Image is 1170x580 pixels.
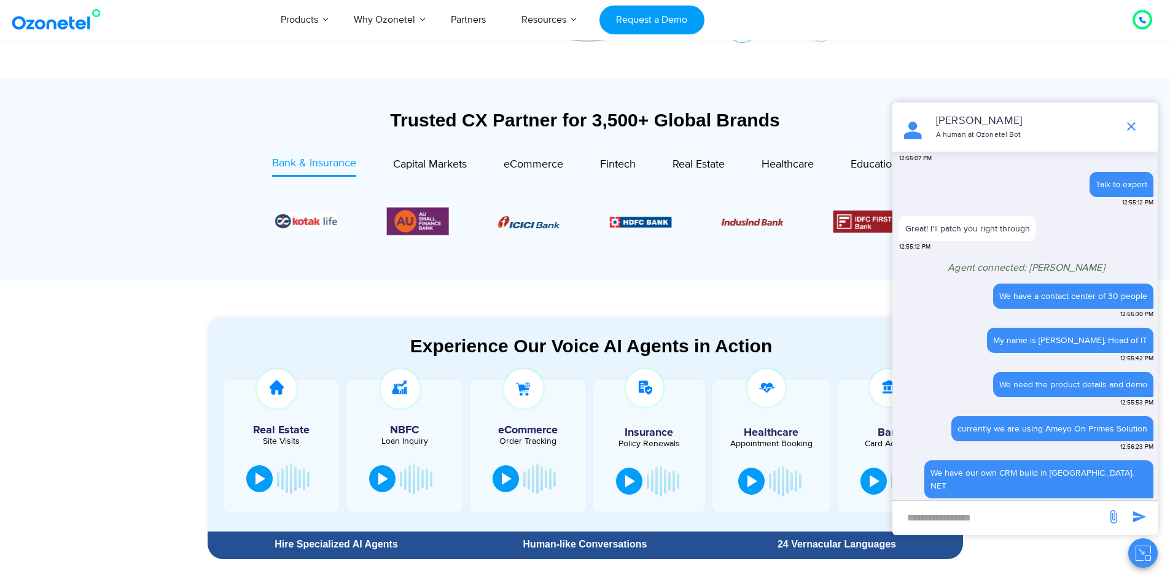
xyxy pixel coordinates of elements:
div: 3 / 6 [722,214,784,229]
h5: Healthcare [722,427,821,438]
div: 4 / 6 [833,211,895,233]
span: 12:55:07 PM [899,154,932,163]
span: Real Estate [673,158,725,171]
span: send message [1101,505,1126,529]
a: Fintech [600,155,636,177]
div: We need the product details and demo [999,378,1147,391]
span: end chat or minimize [1119,114,1144,139]
span: 12:55:12 PM [899,242,930,252]
div: Card Activation [844,439,943,448]
h5: Insurance [599,427,699,438]
div: Loan Inquiry [353,437,456,446]
div: 24 Vernacular Languages [717,539,956,549]
div: Appointment Booking [722,439,821,448]
div: Order Tracking [476,437,580,446]
div: Site Visits [230,437,333,446]
h5: Real Estate [230,425,333,436]
span: 12:55:12 PM [1122,198,1153,207]
img: Picture26.jpg [275,212,337,230]
a: Request a Demo [599,6,704,34]
p: Great! I'll patch you right through [905,222,1030,235]
button: Close chat [1128,538,1158,568]
img: Picture9.png [610,217,672,227]
div: 1 / 6 [498,214,560,229]
h5: NBFC [353,425,456,436]
span: 12:55:53 PM [1120,398,1153,408]
img: Picture12.png [833,211,895,233]
div: We have our own CRM build in [GEOGRAPHIC_DATA]. NET [930,466,1147,492]
span: 12:55:42 PM [1120,354,1153,363]
div: 5 / 6 [275,212,337,230]
div: We have a contact center of 30 people [999,290,1147,303]
span: 12:55:30 PM [1120,310,1153,319]
span: Capital Markets [393,158,467,171]
div: Policy Renewals [599,439,699,448]
div: Human-like Conversations [465,539,704,549]
div: Hire Specialized AI Agents [214,539,459,549]
img: Picture8.png [498,216,560,228]
span: 12:56:35 PM [1120,500,1153,509]
a: eCommerce [504,155,563,177]
a: Healthcare [762,155,814,177]
a: Capital Markets [393,155,467,177]
span: Healthcare [762,158,814,171]
a: Education [851,155,898,177]
a: Real Estate [673,155,725,177]
div: new-msg-input [899,507,1100,529]
div: currently we are using Ameyo On Primes Solution [957,422,1147,435]
div: 2 / 6 [610,214,672,229]
span: Fintech [600,158,636,171]
img: Picture13.png [386,205,448,238]
span: Agent connected: [PERSON_NAME] [948,261,1105,274]
div: Image Carousel [275,205,895,238]
div: Trusted CX Partner for 3,500+ Global Brands [208,109,963,131]
a: Bank & Insurance [272,155,356,177]
div: Talk to expert [1096,178,1147,191]
span: Bank & Insurance [272,157,356,170]
div: Experience Our Voice AI Agents in Action [220,335,963,357]
img: Picture10.png [722,218,784,226]
span: 12:56:23 PM [1120,443,1153,452]
div: 6 / 6 [386,205,448,238]
h5: eCommerce [476,425,580,436]
span: eCommerce [504,158,563,171]
p: A human at Ozonetel Bot [936,130,1112,141]
span: Education [851,158,898,171]
div: My name is [PERSON_NAME], Head of IT [993,334,1147,347]
span: send message [1127,505,1152,529]
h5: Banks [844,427,943,438]
p: [PERSON_NAME] [936,113,1112,130]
